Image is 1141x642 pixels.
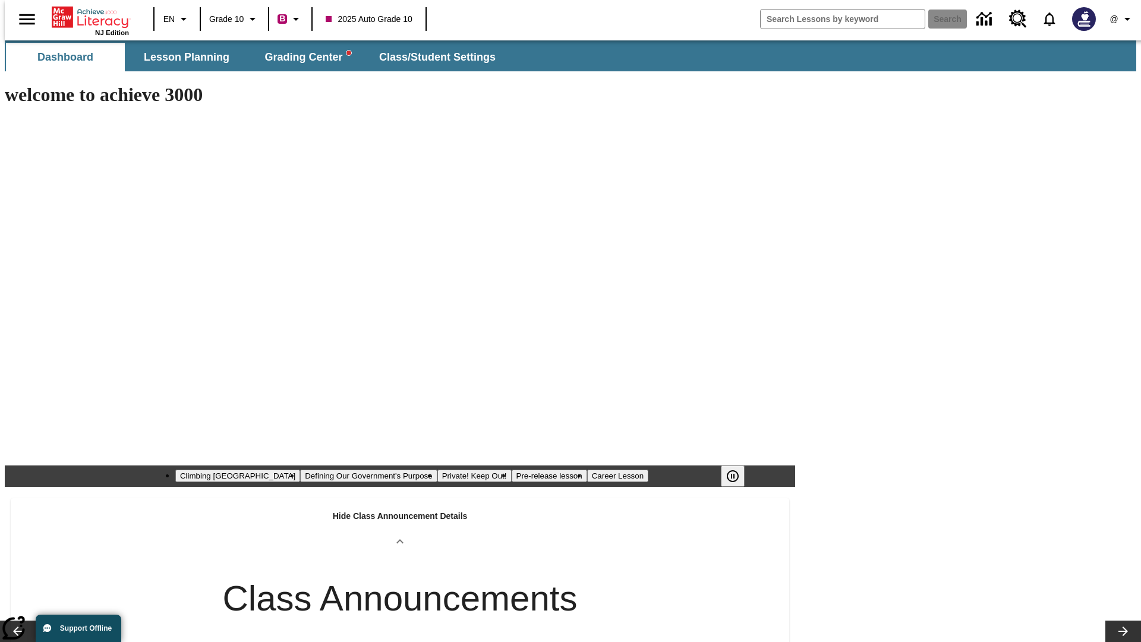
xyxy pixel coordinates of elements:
button: Boost Class color is violet red. Change class color [273,8,308,30]
button: Slide 4 Pre-release lesson [512,470,587,482]
span: Support Offline [60,624,112,632]
button: Grading Center [248,43,367,71]
p: Hide Class Announcement Details [333,510,468,523]
span: Grading Center [264,51,351,64]
button: Pause [721,465,745,487]
button: Slide 3 Private! Keep Out! [437,470,512,482]
button: Grade: Grade 10, Select a grade [204,8,264,30]
button: Select a new avatar [1065,4,1103,34]
button: Class/Student Settings [370,43,505,71]
button: Slide 2 Defining Our Government's Purpose [300,470,437,482]
body: Maximum 600 characters Press Escape to exit toolbar Press Alt + F10 to reach toolbar [5,10,174,20]
button: Lesson Planning [127,43,246,71]
a: Home [52,5,129,29]
button: Profile/Settings [1103,8,1141,30]
button: Slide 1 Climbing Mount Tai [175,470,300,482]
div: Home [52,4,129,36]
button: Slide 5 Career Lesson [587,470,648,482]
span: B [279,11,285,26]
h1: welcome to achieve 3000 [5,84,795,106]
a: Data Center [969,3,1002,36]
button: Support Offline [36,615,121,642]
span: Class/Student Settings [379,51,496,64]
button: Language: EN, Select a language [158,8,196,30]
span: NJ Edition [95,29,129,36]
div: SubNavbar [5,40,1136,71]
span: Grade 10 [209,13,244,26]
div: Hide Class Announcement Details [11,498,789,549]
button: Open side menu [10,2,45,37]
button: Lesson carousel, Next [1105,621,1141,642]
span: Lesson Planning [144,51,229,64]
svg: writing assistant alert [346,51,351,55]
a: Notifications [1034,4,1065,34]
div: Pause [721,465,757,487]
span: @ [1110,13,1118,26]
img: Avatar [1072,7,1096,31]
a: Resource Center, Will open in new tab [1002,3,1034,35]
span: Dashboard [37,51,93,64]
span: 2025 Auto Grade 10 [326,13,412,26]
button: Dashboard [6,43,125,71]
input: search field [761,10,925,29]
span: EN [163,13,175,26]
div: SubNavbar [5,43,506,71]
h2: Class Announcements [222,577,577,620]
